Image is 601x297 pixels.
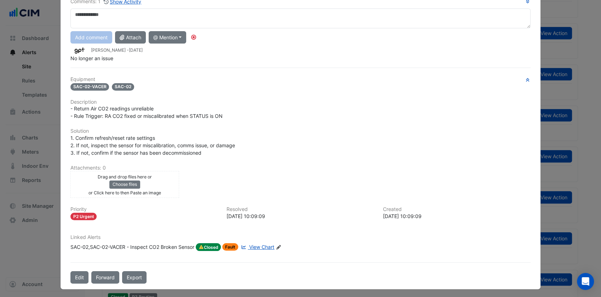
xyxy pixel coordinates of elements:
[70,105,223,119] span: - Return Air CO2 readings unreliable - Rule Trigger: RA CO2 fixed or miscalibrated when STATUS is ON
[70,47,88,55] img: GPT Retail
[222,243,238,251] span: Fault
[98,174,152,179] small: Drag and drop files here or
[196,243,221,251] span: Closed
[129,47,143,53] span: 2023-12-27 10:09:16
[276,245,281,250] fa-icon: Edit Linked Alerts
[112,83,134,91] span: SAC-02
[70,128,531,134] h6: Solution
[70,55,113,61] span: No longer an issue
[115,31,146,44] button: Attach
[190,34,197,40] div: Tooltip anchor
[577,273,594,290] div: Open Intercom Messenger
[70,165,531,171] h6: Attachments: 0
[70,83,109,91] span: SAC-02-VACER
[149,31,187,44] button: @ Mention
[70,76,531,82] h6: Equipment
[70,99,531,105] h6: Description
[109,181,140,188] button: Choose files
[122,271,147,284] a: Export
[70,213,97,220] div: P2 Urgent
[70,271,88,284] button: Edit
[383,212,531,220] div: [DATE] 10:09:09
[70,135,235,156] span: 1. Confirm refresh/reset rate settings 2. If not, inspect the sensor for miscalibration, comms is...
[91,47,143,53] small: [PERSON_NAME] -
[249,244,274,250] span: View Chart
[91,271,119,284] button: Forward
[227,212,374,220] div: [DATE] 10:09:09
[227,206,374,212] h6: Resolved
[70,234,531,240] h6: Linked Alerts
[88,190,161,195] small: or Click here to then Paste an image
[383,206,531,212] h6: Created
[240,243,274,251] a: View Chart
[70,243,194,251] div: SAC-02,SAC-02-VACER - Inspect CO2 Broken Sensor
[70,206,218,212] h6: Priority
